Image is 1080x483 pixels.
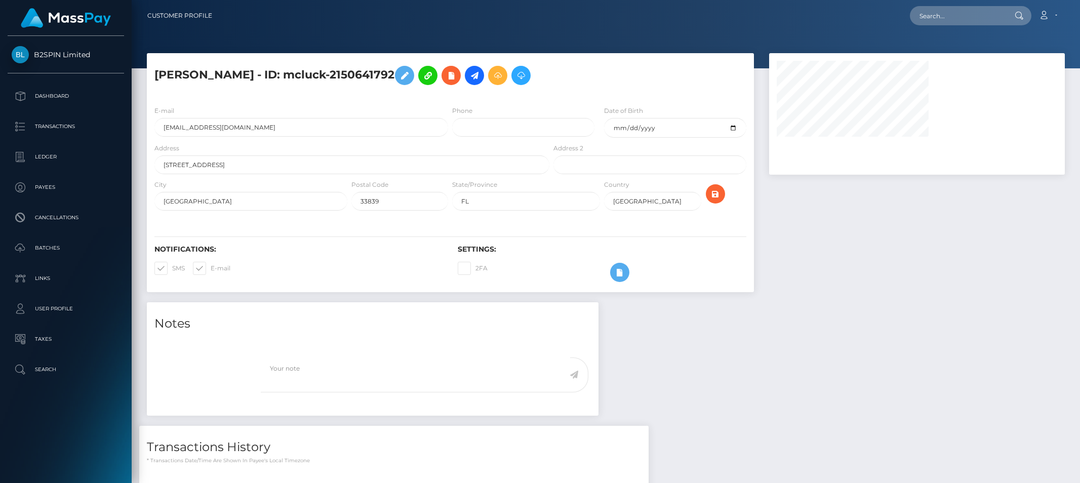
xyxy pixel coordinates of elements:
[452,106,472,115] label: Phone
[8,84,124,109] a: Dashboard
[154,180,167,189] label: City
[458,245,746,254] h6: Settings:
[8,144,124,170] a: Ledger
[351,180,388,189] label: Postal Code
[21,8,111,28] img: MassPay Logo
[8,266,124,291] a: Links
[154,106,174,115] label: E-mail
[458,262,488,275] label: 2FA
[604,180,629,189] label: Country
[147,5,212,26] a: Customer Profile
[553,144,583,153] label: Address 2
[12,46,29,63] img: B2SPIN Limited
[8,235,124,261] a: Batches
[12,271,120,286] p: Links
[154,144,179,153] label: Address
[12,240,120,256] p: Batches
[147,457,641,464] p: * Transactions date/time are shown in payee's local timezone
[8,205,124,230] a: Cancellations
[604,106,643,115] label: Date of Birth
[8,327,124,352] a: Taxes
[154,245,443,254] h6: Notifications:
[154,262,185,275] label: SMS
[910,6,1005,25] input: Search...
[12,180,120,195] p: Payees
[8,114,124,139] a: Transactions
[12,149,120,165] p: Ledger
[8,50,124,59] span: B2SPIN Limited
[452,180,497,189] label: State/Province
[12,362,120,377] p: Search
[12,210,120,225] p: Cancellations
[12,301,120,316] p: User Profile
[154,315,591,333] h4: Notes
[8,175,124,200] a: Payees
[12,89,120,104] p: Dashboard
[193,262,230,275] label: E-mail
[8,296,124,321] a: User Profile
[154,61,544,90] h5: [PERSON_NAME] - ID: mcluck-2150641792
[147,438,641,456] h4: Transactions History
[8,357,124,382] a: Search
[12,332,120,347] p: Taxes
[465,66,484,85] a: Initiate Payout
[12,119,120,134] p: Transactions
